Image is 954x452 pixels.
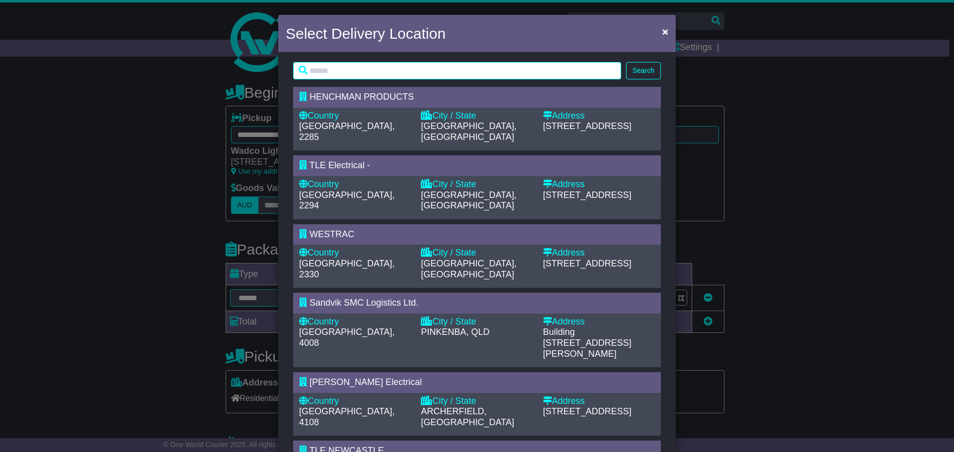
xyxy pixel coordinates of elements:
[310,160,370,170] span: TLE Electrical -
[310,229,354,239] span: WESTRAC
[543,248,655,258] div: Address
[299,396,411,407] div: Country
[421,111,533,122] div: City / State
[421,406,514,427] span: ARCHERFIELD, [GEOGRAPHIC_DATA]
[299,111,411,122] div: Country
[299,406,395,427] span: [GEOGRAPHIC_DATA], 4108
[421,258,516,279] span: [GEOGRAPHIC_DATA], [GEOGRAPHIC_DATA]
[421,317,533,327] div: City / State
[299,258,395,279] span: [GEOGRAPHIC_DATA], 2330
[310,92,414,102] span: HENCHMAN PRODUCTS
[310,298,418,308] span: Sandvik SMC Logistics Ltd.
[421,327,489,337] span: PINKENBA, QLD
[421,248,533,258] div: City / State
[543,327,632,358] span: Building [STREET_ADDRESS][PERSON_NAME]
[299,248,411,258] div: Country
[299,121,395,142] span: [GEOGRAPHIC_DATA], 2285
[543,317,655,327] div: Address
[421,121,516,142] span: [GEOGRAPHIC_DATA], [GEOGRAPHIC_DATA]
[421,179,533,190] div: City / State
[299,317,411,327] div: Country
[543,179,655,190] div: Address
[286,22,446,45] h4: Select Delivery Location
[299,327,395,348] span: [GEOGRAPHIC_DATA], 4008
[310,377,422,387] span: [PERSON_NAME] Electrical
[543,258,632,268] span: [STREET_ADDRESS]
[626,62,661,79] button: Search
[543,396,655,407] div: Address
[543,111,655,122] div: Address
[299,190,395,211] span: [GEOGRAPHIC_DATA], 2294
[421,190,516,211] span: [GEOGRAPHIC_DATA], [GEOGRAPHIC_DATA]
[299,179,411,190] div: Country
[662,26,668,37] span: ×
[543,406,632,416] span: [STREET_ADDRESS]
[543,121,632,131] span: [STREET_ADDRESS]
[657,21,673,42] button: Close
[543,190,632,200] span: [STREET_ADDRESS]
[421,396,533,407] div: City / State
